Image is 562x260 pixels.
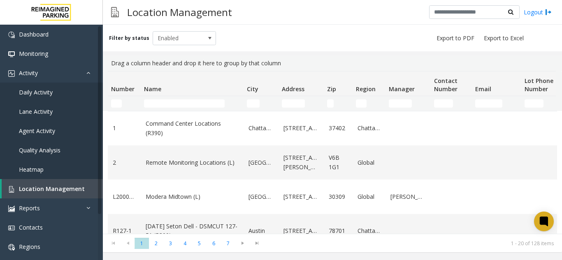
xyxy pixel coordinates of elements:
[111,99,122,108] input: Number Filter
[8,70,15,77] img: 'icon'
[248,192,274,201] a: [GEOGRAPHIC_DATA]
[525,99,543,108] input: Lot Phone Number Filter
[356,99,367,108] input: Region Filter
[19,243,40,251] span: Regions
[108,55,557,71] div: Drag a column header and drop it here to group by that column
[108,96,141,111] td: Number Filter
[113,124,136,133] a: 1
[283,153,319,172] a: [STREET_ADDRESS][PERSON_NAME]
[279,96,324,111] td: Address Filter
[19,166,44,173] span: Heatmap
[329,153,348,172] a: V6B 1G1
[146,192,239,201] a: Modera Midtown (L)
[146,119,239,138] a: Command Center Locations (R390)
[103,71,562,234] div: Data table
[19,69,38,77] span: Activity
[324,96,353,111] td: Zip Filter
[329,226,348,235] a: 78701
[135,238,149,249] span: Page 1
[207,238,221,249] span: Page 6
[431,96,472,111] td: Contact Number Filter
[8,51,15,58] img: 'icon'
[434,99,453,108] input: Contact Number Filter
[247,99,260,108] input: City Filter
[484,34,524,42] span: Export to Excel
[2,179,103,198] a: Location Management
[524,8,552,16] a: Logout
[327,85,336,93] span: Zip
[358,124,381,133] a: Chattanooga
[389,85,415,93] span: Manager
[109,35,149,42] label: Filter by status
[19,223,43,231] span: Contacts
[327,99,334,108] input: Zip Filter
[247,85,258,93] span: City
[475,85,491,93] span: Email
[472,96,521,111] td: Email Filter
[8,186,15,193] img: 'icon'
[475,99,502,108] input: Email Filter
[8,205,15,212] img: 'icon'
[8,225,15,231] img: 'icon'
[250,237,264,249] span: Go to the last page
[19,204,40,212] span: Reports
[19,30,49,38] span: Dashboard
[146,158,239,167] a: Remote Monitoring Locations (L)
[283,226,319,235] a: [STREET_ADDRESS]
[329,192,348,201] a: 30309
[19,146,60,154] span: Quality Analysis
[358,192,381,201] a: Global
[434,77,457,93] span: Contact Number
[433,32,478,44] button: Export to PDF
[192,238,207,249] span: Page 5
[163,238,178,249] span: Page 3
[390,192,426,201] a: [PERSON_NAME]
[111,85,135,93] span: Number
[235,237,250,249] span: Go to the next page
[113,226,136,235] a: R127-1
[283,192,319,201] a: [STREET_ADDRESS]
[144,85,161,93] span: Name
[113,158,136,167] a: 2
[146,222,239,240] a: [DATE] Seton Dell - DSMCUT 127-51 (R390)
[389,99,412,108] input: Manager Filter
[282,85,304,93] span: Address
[19,108,53,115] span: Lane Activity
[111,2,119,22] img: pageIcon
[178,238,192,249] span: Page 4
[437,34,474,42] span: Export to PDF
[358,226,381,235] a: Chattanooga
[283,124,319,133] a: [STREET_ADDRESS]
[237,240,248,246] span: Go to the next page
[8,32,15,38] img: 'icon'
[386,96,431,111] td: Manager Filter
[113,192,136,201] a: L20000500
[8,244,15,251] img: 'icon'
[19,88,53,96] span: Daily Activity
[153,32,203,45] span: Enabled
[221,238,235,249] span: Page 7
[19,127,55,135] span: Agent Activity
[356,85,376,93] span: Region
[19,185,85,193] span: Location Management
[244,96,279,111] td: City Filter
[144,99,225,108] input: Name Filter
[525,77,553,93] span: Lot Phone Number
[358,158,381,167] a: Global
[269,240,554,247] kendo-pager-info: 1 - 20 of 128 items
[248,158,274,167] a: [GEOGRAPHIC_DATA]
[123,2,236,22] h3: Location Management
[329,124,348,133] a: 37402
[282,99,305,108] input: Address Filter
[481,32,527,44] button: Export to Excel
[248,226,274,235] a: Austin
[248,124,274,133] a: Chattanooga
[141,96,244,111] td: Name Filter
[353,96,386,111] td: Region Filter
[149,238,163,249] span: Page 2
[19,50,48,58] span: Monitoring
[545,8,552,16] img: logout
[251,240,262,246] span: Go to the last page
